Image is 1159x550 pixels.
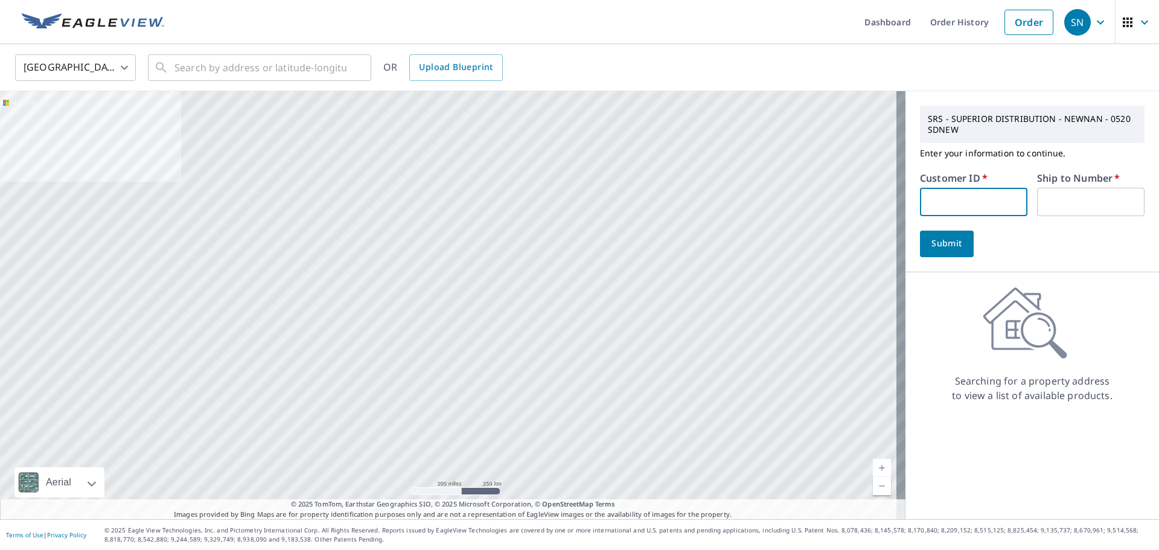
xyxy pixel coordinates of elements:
p: | [6,531,86,539]
a: Upload Blueprint [409,54,502,81]
span: Upload Blueprint [419,60,493,75]
a: Terms of Use [6,531,43,539]
a: OpenStreetMap [542,499,593,508]
p: © 2025 Eagle View Technologies, Inc. and Pictometry International Corp. All Rights Reserved. Repo... [104,526,1153,544]
label: Ship to Number [1037,173,1120,183]
p: Searching for a property address to view a list of available products. [951,374,1113,403]
label: Customer ID [920,173,988,183]
img: EV Logo [22,13,164,31]
a: Current Level 5, Zoom Out [873,477,891,495]
span: © 2025 TomTom, Earthstar Geographics SIO, © 2025 Microsoft Corporation, © [291,499,615,510]
div: [GEOGRAPHIC_DATA] [15,51,136,85]
p: SRS - SUPERIOR DISTRIBUTION - NEWNAN - 0520 SDNEW [923,109,1141,140]
div: Aerial [42,467,75,497]
input: Search by address or latitude-longitude [174,51,346,85]
div: OR [383,54,503,81]
a: Privacy Policy [47,531,86,539]
div: Aerial [14,467,104,497]
p: Enter your information to continue. [920,143,1145,164]
div: SN [1064,9,1091,36]
a: Current Level 5, Zoom In [873,459,891,477]
span: Submit [930,236,964,251]
a: Terms [595,499,615,508]
button: Submit [920,231,974,257]
a: Order [1004,10,1053,35]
